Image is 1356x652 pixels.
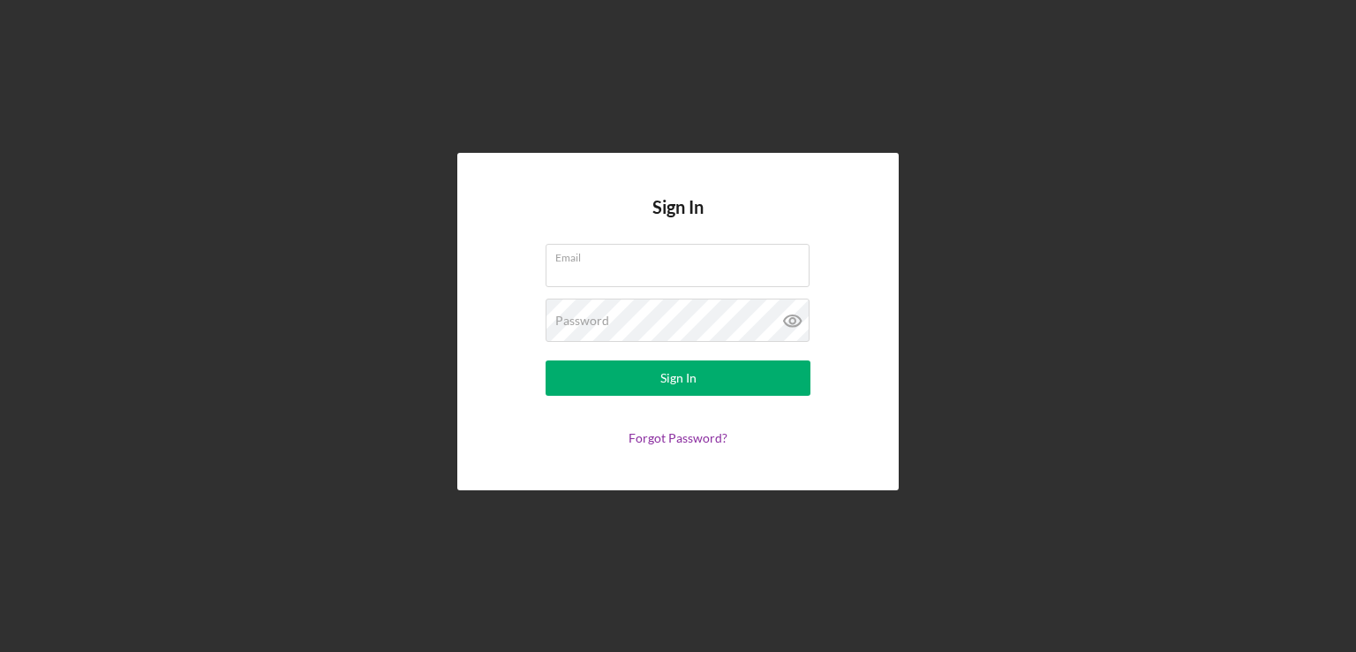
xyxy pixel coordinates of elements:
label: Password [555,314,609,328]
a: Forgot Password? [629,430,727,445]
h4: Sign In [652,197,704,244]
button: Sign In [546,360,810,396]
label: Email [555,245,810,264]
div: Sign In [660,360,697,396]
